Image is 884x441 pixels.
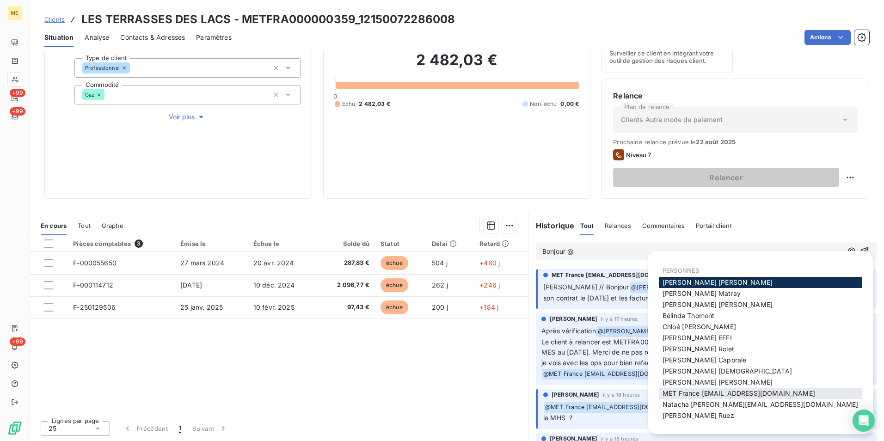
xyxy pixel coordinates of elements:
span: @ MET France [EMAIL_ADDRESS][DOMAIN_NAME] [542,369,688,380]
a: +99 [7,91,22,105]
span: Voir plus [169,112,206,122]
h6: Historique [528,220,575,231]
span: F-000055650 [73,259,117,267]
div: Statut [381,240,421,247]
a: +99 [7,109,22,124]
button: Précédent [117,419,173,438]
span: +99 [10,337,25,346]
span: @ MET France [EMAIL_ADDRESS][DOMAIN_NAME] [544,402,690,413]
span: +246 j [479,281,500,289]
input: Ajouter une valeur [104,91,112,99]
div: Pièces comptables [73,239,169,248]
span: +480 j [479,259,500,267]
span: Tout [78,222,91,229]
span: 287,83 € [323,258,369,268]
span: 0,00 € [560,100,579,108]
span: 200 j [432,303,448,311]
span: Graphe [102,222,123,229]
div: Échue le [253,240,312,247]
span: [PERSON_NAME] [552,391,599,399]
span: Gaz [85,92,94,98]
span: [DATE] [180,281,202,289]
span: [PERSON_NAME] Ruez [663,411,734,419]
button: Actions [804,30,851,45]
span: pouvez-vous svp lancer la MHS ? [543,403,868,422]
span: 2 482,03 € [359,100,390,108]
button: 1 [173,419,187,438]
div: Solde dû [323,240,369,247]
span: 27 mars 2024 [180,259,224,267]
h3: LES TERRASSES DES LACS - METFRA000000359_12150072286008 [81,11,455,28]
div: ME [7,6,22,20]
button: Relancer [613,168,839,187]
span: MET France [EMAIL_ADDRESS][DOMAIN_NAME] [663,389,815,397]
span: [PERSON_NAME] // Bonjour [543,283,629,291]
span: F-250129506 [73,303,116,311]
span: Portail client [696,222,731,229]
span: +99 [10,107,25,116]
div: Open Intercom Messenger [853,410,875,432]
span: échue [381,256,408,270]
span: échue [381,278,408,292]
span: Relances [605,222,631,229]
span: Analyse [85,33,109,42]
span: Commentaires [642,222,685,229]
span: 25 [49,424,56,433]
h6: Relance [613,90,858,101]
span: Tout [580,222,594,229]
span: Non-échu [530,100,557,108]
span: Situation [44,33,74,42]
span: 10 févr. 2025 [253,303,295,311]
span: +99 [10,89,25,97]
button: Voir plus [74,112,301,122]
span: [PERSON_NAME] [550,315,597,323]
span: échue [381,300,408,314]
span: [PERSON_NAME] EFFI [663,334,732,342]
span: il y a 18 heures [603,392,640,398]
span: [PERSON_NAME] Matray [663,289,741,297]
span: 10 déc. 2024 [253,281,295,289]
span: [PERSON_NAME] Rolet [663,345,734,353]
span: Bélinda Thomont [663,312,714,319]
span: Après vérification [541,327,596,335]
span: Prochaine relance prévue le [613,138,858,146]
span: 20 avr. 2024 [253,259,294,267]
span: 2 096,77 € [323,281,369,290]
span: PERSONNES [663,267,699,274]
span: 504 j [432,259,448,267]
span: il y a 17 heures [601,316,638,322]
span: Paramètres [196,33,232,42]
span: Clients [44,16,65,23]
span: @ [PERSON_NAME] [596,326,654,337]
span: 0 [333,92,337,100]
span: sauf erreur de ma part LES TERRASSES DU LACS a résilié son contrat le [DATE] et les factures corr... [543,283,868,302]
span: Professionnel [85,65,120,71]
span: [PERSON_NAME] [PERSON_NAME] [663,378,773,386]
span: [PERSON_NAME] Caporale [663,356,746,364]
span: Clients Autre mode de paiement [621,115,723,124]
span: 262 j [432,281,448,289]
span: Chloé [PERSON_NAME] [663,323,736,331]
div: Délai [432,240,468,247]
span: 22 août 2025 [696,138,736,146]
span: En cours [41,222,67,229]
span: @ [PERSON_NAME] [630,282,687,293]
span: +184 j [479,303,498,311]
span: [PERSON_NAME] [DEMOGRAPHIC_DATA] [663,367,792,375]
div: Émise le [180,240,242,247]
h2: 2 482,03 € [335,51,579,79]
span: Échu [342,100,356,108]
span: 25 janv. 2025 [180,303,223,311]
span: [PERSON_NAME] [PERSON_NAME] [663,300,773,308]
div: Retard [479,240,522,247]
span: Bonjour @ [542,247,574,255]
span: Contacts & Adresses [120,33,185,42]
span: F-000114712 [73,281,113,289]
span: Natacha [PERSON_NAME][EMAIL_ADDRESS][DOMAIN_NAME] [663,400,858,408]
input: Ajouter une valeur [130,64,137,72]
img: Logo LeanPay [7,421,22,435]
span: 97,43 € [323,303,369,312]
span: Niveau 7 [626,151,651,159]
a: Clients [44,15,65,24]
span: 3 [135,239,143,248]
